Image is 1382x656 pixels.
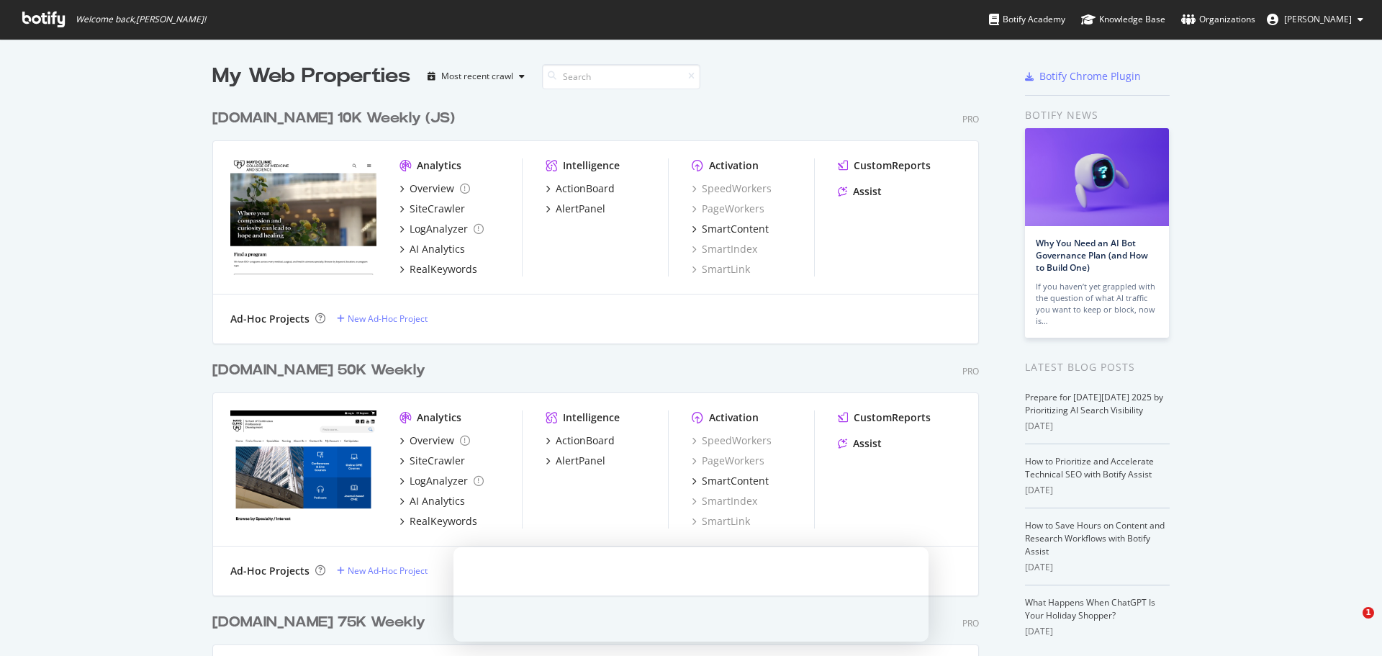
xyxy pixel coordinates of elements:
[212,612,431,633] a: [DOMAIN_NAME] 75K Weekly
[1081,12,1165,27] div: Knowledge Base
[838,158,931,173] a: CustomReports
[410,262,477,277] div: RealKeywords
[410,494,465,508] div: AI Analytics
[410,222,468,236] div: LogAnalyzer
[989,12,1065,27] div: Botify Academy
[1363,607,1374,619] span: 1
[399,454,465,468] a: SiteCrawler
[1255,8,1375,31] button: [PERSON_NAME]
[702,222,769,236] div: SmartContent
[546,433,615,448] a: ActionBoard
[692,454,764,468] a: PageWorkers
[854,158,931,173] div: CustomReports
[838,410,931,425] a: CustomReports
[422,65,530,88] button: Most recent crawl
[348,565,428,577] div: New Ad-Hoc Project
[692,242,757,256] a: SmartIndex
[399,262,477,277] a: RealKeywords
[212,108,455,129] div: [DOMAIN_NAME] 10K Weekly (JS)
[399,474,484,488] a: LogAnalyzer
[546,454,605,468] a: AlertPanel
[410,454,465,468] div: SiteCrawler
[709,158,759,173] div: Activation
[962,113,979,125] div: Pro
[410,181,454,196] div: Overview
[230,564,310,578] div: Ad-Hoc Projects
[563,410,620,425] div: Intelligence
[692,262,750,277] a: SmartLink
[1025,519,1165,557] a: How to Save Hours on Content and Research Workflows with Botify Assist
[399,494,465,508] a: AI Analytics
[853,436,882,451] div: Assist
[230,410,376,527] img: ce.mayo.edu
[1284,13,1352,25] span: Eric Hofmann
[410,242,465,256] div: AI Analytics
[702,474,769,488] div: SmartContent
[709,410,759,425] div: Activation
[692,181,772,196] a: SpeedWorkers
[1025,420,1170,433] div: [DATE]
[556,202,605,216] div: AlertPanel
[546,181,615,196] a: ActionBoard
[838,184,882,199] a: Assist
[1025,455,1154,480] a: How to Prioritize and Accelerate Technical SEO with Botify Assist
[853,184,882,199] div: Assist
[1333,607,1368,642] iframe: Intercom live chat
[692,222,769,236] a: SmartContent
[230,158,376,275] img: college.mayo.edu
[337,313,428,325] a: New Ad-Hoc Project
[212,612,425,633] div: [DOMAIN_NAME] 75K Weekly
[212,360,431,381] a: [DOMAIN_NAME] 50K Weekly
[692,433,772,448] a: SpeedWorkers
[1025,69,1141,84] a: Botify Chrome Plugin
[1036,281,1158,327] div: If you haven’t yet grappled with the question of what AI traffic you want to keep or block, now is…
[1025,107,1170,123] div: Botify news
[1039,69,1141,84] div: Botify Chrome Plugin
[838,436,882,451] a: Assist
[692,474,769,488] a: SmartContent
[417,410,461,425] div: Analytics
[212,108,461,129] a: [DOMAIN_NAME] 10K Weekly (JS)
[453,547,929,642] iframe: Survey from Botify
[212,62,410,91] div: My Web Properties
[1181,12,1255,27] div: Organizations
[1025,625,1170,638] div: [DATE]
[1025,561,1170,574] div: [DATE]
[692,514,750,529] a: SmartLink
[410,433,454,448] div: Overview
[230,312,310,326] div: Ad-Hoc Projects
[1025,484,1170,497] div: [DATE]
[76,14,206,25] span: Welcome back, [PERSON_NAME] !
[1025,391,1163,416] a: Prepare for [DATE][DATE] 2025 by Prioritizing AI Search Visibility
[692,202,764,216] div: PageWorkers
[962,617,979,629] div: Pro
[337,565,428,577] a: New Ad-Hoc Project
[556,433,615,448] div: ActionBoard
[692,494,757,508] a: SmartIndex
[399,514,477,529] a: RealKeywords
[410,514,477,529] div: RealKeywords
[563,158,620,173] div: Intelligence
[212,360,425,381] div: [DOMAIN_NAME] 50K Weekly
[556,181,615,196] div: ActionBoard
[962,365,979,377] div: Pro
[399,433,470,448] a: Overview
[410,474,468,488] div: LogAnalyzer
[546,202,605,216] a: AlertPanel
[417,158,461,173] div: Analytics
[542,64,700,89] input: Search
[399,242,465,256] a: AI Analytics
[441,72,513,81] div: Most recent crawl
[1025,596,1155,621] a: What Happens When ChatGPT Is Your Holiday Shopper?
[854,410,931,425] div: CustomReports
[1036,237,1148,274] a: Why You Need an AI Bot Governance Plan (and How to Build One)
[399,181,470,196] a: Overview
[1025,128,1169,226] img: Why You Need an AI Bot Governance Plan (and How to Build One)
[348,313,428,325] div: New Ad-Hoc Project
